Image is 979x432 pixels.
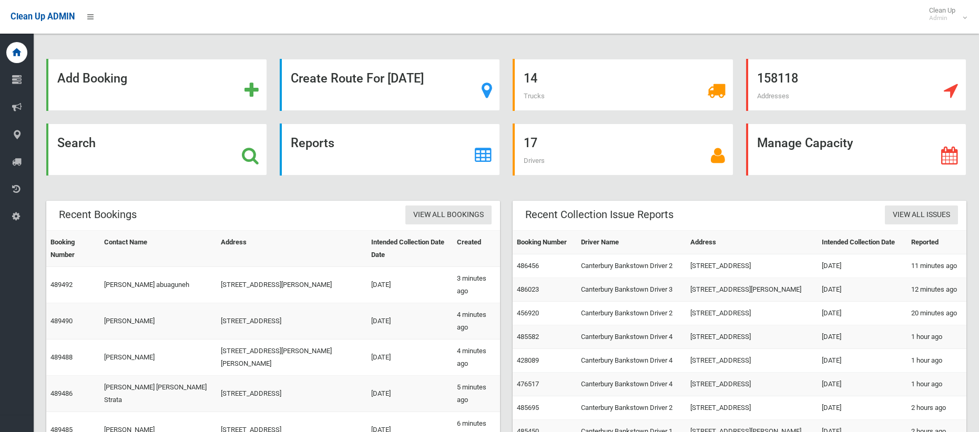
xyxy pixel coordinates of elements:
[513,204,686,225] header: Recent Collection Issue Reports
[818,396,907,420] td: [DATE]
[46,59,267,111] a: Add Booking
[50,389,73,397] a: 489486
[686,231,817,254] th: Address
[517,285,539,293] a: 486023
[100,376,217,412] td: [PERSON_NAME] [PERSON_NAME] Strata
[517,356,539,364] a: 428089
[577,325,687,349] td: Canterbury Bankstown Driver 4
[818,325,907,349] td: [DATE]
[524,136,537,150] strong: 17
[57,136,96,150] strong: Search
[929,14,955,22] small: Admin
[746,124,967,176] a: Manage Capacity
[885,205,958,225] a: View All Issues
[818,231,907,254] th: Intended Collection Date
[907,396,966,420] td: 2 hours ago
[907,231,966,254] th: Reported
[100,231,217,267] th: Contact Name
[686,254,817,278] td: [STREET_ADDRESS]
[907,278,966,302] td: 12 minutes ago
[453,340,500,376] td: 4 minutes ago
[517,309,539,317] a: 456920
[280,124,501,176] a: Reports
[291,71,424,86] strong: Create Route For [DATE]
[907,302,966,325] td: 20 minutes ago
[217,376,368,412] td: [STREET_ADDRESS]
[686,325,817,349] td: [STREET_ADDRESS]
[517,404,539,412] a: 485695
[291,136,334,150] strong: Reports
[818,373,907,396] td: [DATE]
[50,281,73,289] a: 489492
[11,12,75,22] span: Clean Up ADMIN
[924,6,966,22] span: Clean Up
[686,278,817,302] td: [STREET_ADDRESS][PERSON_NAME]
[217,231,368,267] th: Address
[367,231,453,267] th: Intended Collection Date Date
[453,303,500,340] td: 4 minutes ago
[217,267,368,303] td: [STREET_ADDRESS][PERSON_NAME]
[100,267,217,303] td: [PERSON_NAME] abuaguneh
[513,124,733,176] a: 17 Drivers
[517,380,539,388] a: 476517
[907,325,966,349] td: 1 hour ago
[46,204,149,225] header: Recent Bookings
[367,303,453,340] td: [DATE]
[907,349,966,373] td: 1 hour ago
[818,254,907,278] td: [DATE]
[100,303,217,340] td: [PERSON_NAME]
[513,231,577,254] th: Booking Number
[100,340,217,376] td: [PERSON_NAME]
[367,267,453,303] td: [DATE]
[907,254,966,278] td: 11 minutes ago
[577,254,687,278] td: Canterbury Bankstown Driver 2
[367,340,453,376] td: [DATE]
[686,396,817,420] td: [STREET_ADDRESS]
[50,353,73,361] a: 489488
[453,267,500,303] td: 3 minutes ago
[746,59,967,111] a: 158118 Addresses
[46,124,267,176] a: Search
[686,349,817,373] td: [STREET_ADDRESS]
[524,71,537,86] strong: 14
[686,302,817,325] td: [STREET_ADDRESS]
[524,157,545,164] span: Drivers
[757,92,789,100] span: Addresses
[217,340,368,376] td: [STREET_ADDRESS][PERSON_NAME][PERSON_NAME]
[577,278,687,302] td: Canterbury Bankstown Driver 3
[577,396,687,420] td: Canterbury Bankstown Driver 2
[367,376,453,412] td: [DATE]
[280,59,501,111] a: Create Route For [DATE]
[818,278,907,302] td: [DATE]
[577,302,687,325] td: Canterbury Bankstown Driver 2
[405,205,492,225] a: View All Bookings
[513,59,733,111] a: 14 Trucks
[517,333,539,341] a: 485582
[517,262,539,270] a: 486456
[453,376,500,412] td: 5 minutes ago
[818,302,907,325] td: [DATE]
[757,136,853,150] strong: Manage Capacity
[686,373,817,396] td: [STREET_ADDRESS]
[907,373,966,396] td: 1 hour ago
[57,71,127,86] strong: Add Booking
[453,231,500,267] th: Created
[524,92,545,100] span: Trucks
[577,231,687,254] th: Driver Name
[217,303,368,340] td: [STREET_ADDRESS]
[818,349,907,373] td: [DATE]
[577,373,687,396] td: Canterbury Bankstown Driver 4
[46,231,100,267] th: Booking Number
[50,317,73,325] a: 489490
[577,349,687,373] td: Canterbury Bankstown Driver 4
[757,71,798,86] strong: 158118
